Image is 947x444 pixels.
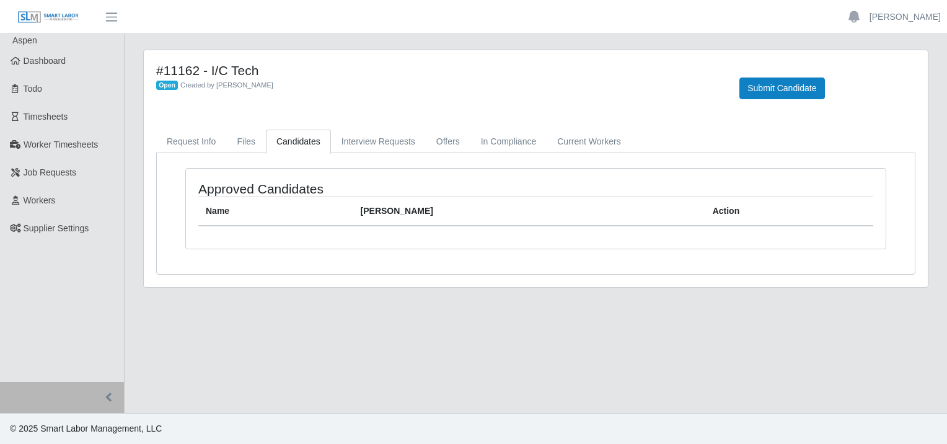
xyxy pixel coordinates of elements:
[266,130,331,154] a: Candidates
[24,56,66,66] span: Dashboard
[24,223,89,233] span: Supplier Settings
[470,130,547,154] a: In Compliance
[353,197,705,226] th: [PERSON_NAME]
[24,167,77,177] span: Job Requests
[156,63,721,78] h4: #11162 - I/C Tech
[426,130,470,154] a: Offers
[156,81,178,91] span: Open
[24,84,42,94] span: Todo
[198,181,469,197] h4: Approved Candidates
[739,78,824,99] button: Submit Candidate
[10,424,162,433] span: © 2025 Smart Labor Management, LLC
[870,11,941,24] a: [PERSON_NAME]
[17,11,79,24] img: SLM Logo
[24,112,68,122] span: Timesheets
[226,130,266,154] a: Files
[180,81,273,89] span: Created by [PERSON_NAME]
[547,130,631,154] a: Current Workers
[24,195,56,205] span: Workers
[705,197,873,226] th: Action
[12,35,37,45] span: Aspen
[24,140,98,149] span: Worker Timesheets
[156,130,226,154] a: Request Info
[198,197,353,226] th: Name
[331,130,426,154] a: Interview Requests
